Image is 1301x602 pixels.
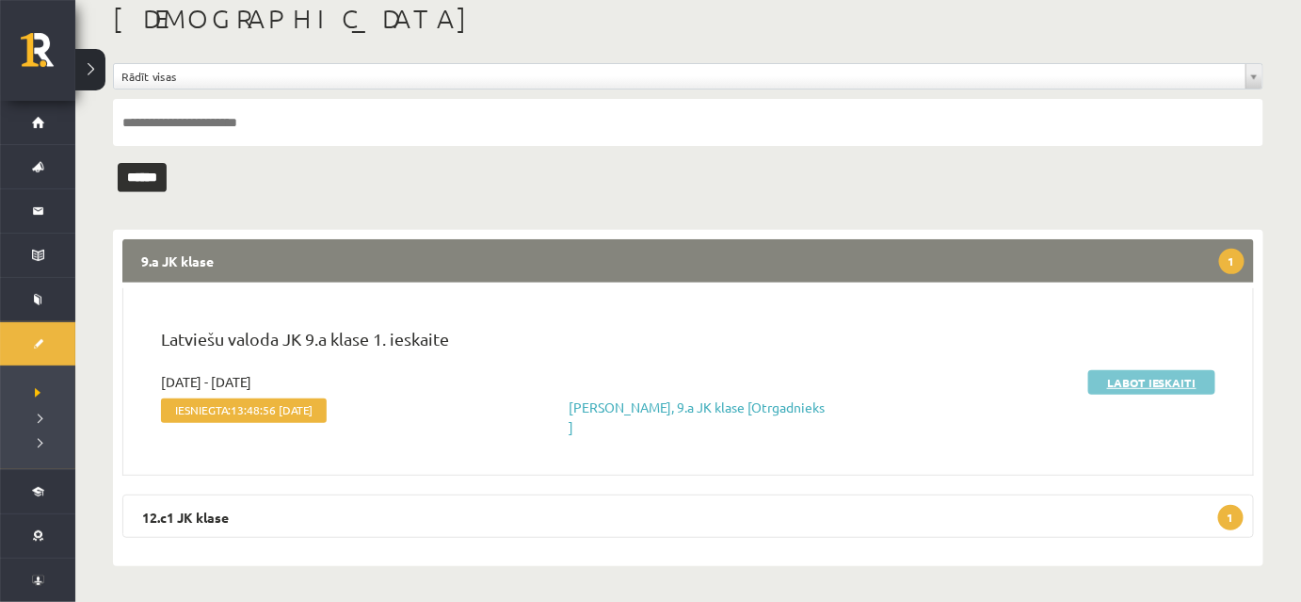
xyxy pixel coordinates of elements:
legend: 12.c1 JK klase [122,495,1254,538]
a: Labot ieskaiti [1088,370,1215,395]
a: Rādīt visas [114,64,1262,89]
span: 1 [1218,505,1244,530]
legend: 9.a JK klase [122,239,1254,283]
p: Latviešu valoda JK 9.a klase 1. ieskaite [161,326,1215,361]
a: [PERSON_NAME], 9.a JK klase [Otrgadnieks ] [569,399,825,435]
span: [DATE] - [DATE] [161,372,251,392]
span: 13:48:56 [DATE] [231,403,313,416]
span: 1 [1219,249,1245,274]
span: Iesniegta: [161,399,327,423]
span: Rādīt visas [121,64,1238,89]
h1: [DEMOGRAPHIC_DATA] [113,3,1263,35]
a: Rīgas 1. Tālmācības vidusskola [21,33,75,80]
